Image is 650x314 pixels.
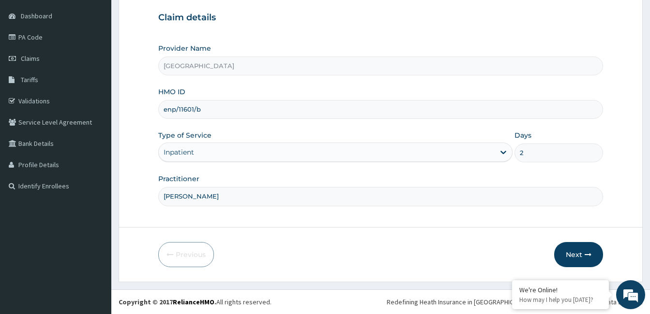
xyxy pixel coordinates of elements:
[159,5,182,28] div: Minimize live chat window
[158,100,603,119] input: Enter HMO ID
[519,285,602,294] div: We're Online!
[158,242,214,267] button: Previous
[158,87,185,97] label: HMO ID
[111,289,650,314] footer: All rights reserved.
[158,13,603,23] h3: Claim details
[5,211,184,244] textarea: Type your message and hit 'Enter'
[164,147,194,157] div: Inpatient
[158,130,212,140] label: Type of Service
[173,298,214,306] a: RelianceHMO
[18,48,39,72] img: d_794563401_company_1708531726252_794563401
[21,75,38,84] span: Tariffs
[387,297,643,307] div: Redefining Heath Insurance in [GEOGRAPHIC_DATA] using Telemedicine and Data Science!
[514,130,531,140] label: Days
[519,296,602,304] p: How may I help you today?
[554,242,603,267] button: Next
[158,187,603,206] input: Enter Name
[119,298,216,306] strong: Copyright © 2017 .
[158,43,211,53] label: Provider Name
[21,12,52,20] span: Dashboard
[50,54,163,67] div: Chat with us now
[56,95,134,193] span: We're online!
[158,174,199,184] label: Practitioner
[21,54,40,63] span: Claims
